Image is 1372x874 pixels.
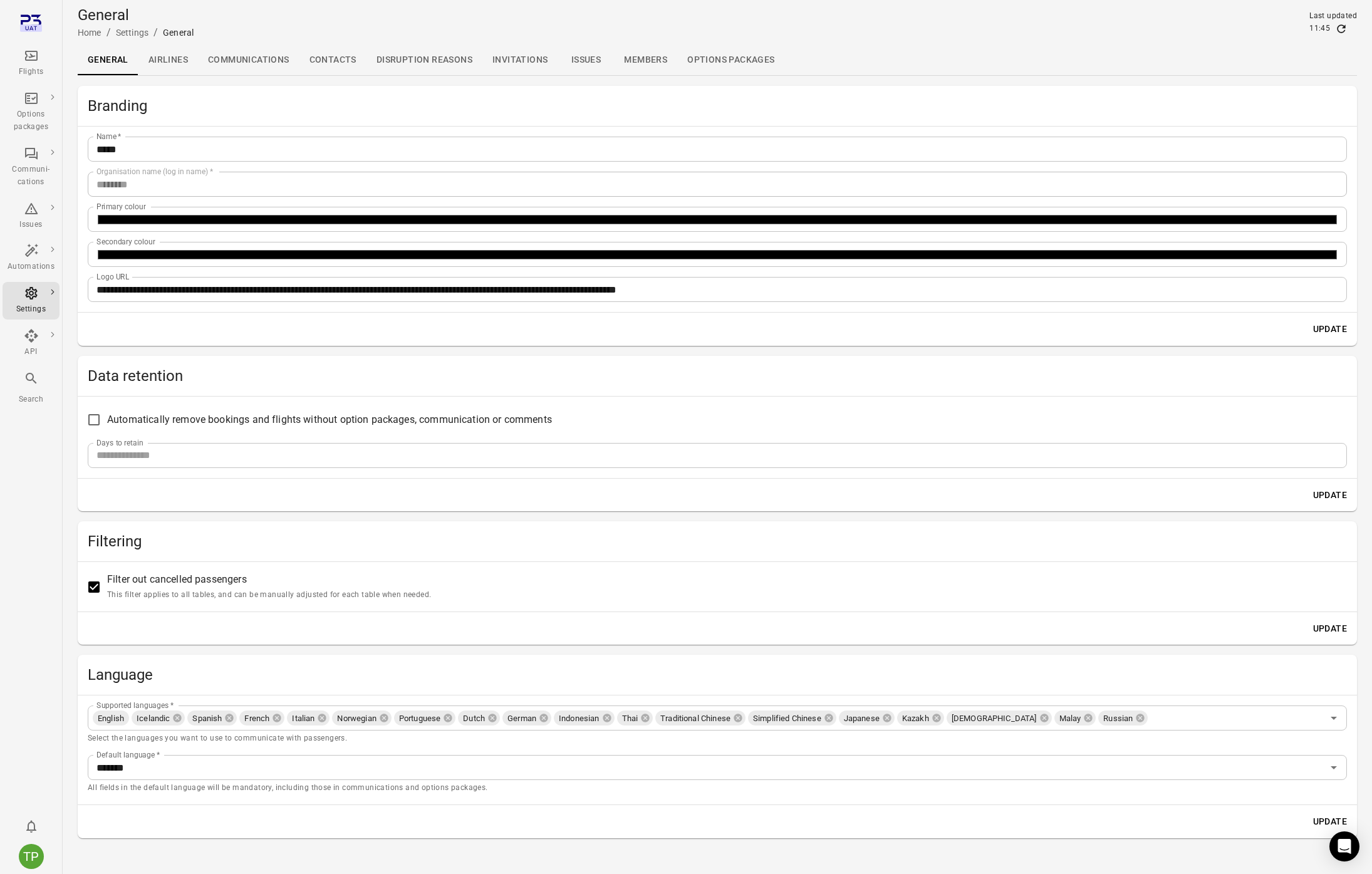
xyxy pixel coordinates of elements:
span: Icelandic [132,712,175,725]
div: Settings [8,303,55,316]
span: Russian [1098,712,1138,725]
div: Search [8,393,55,406]
a: Communications [198,45,299,75]
div: Simplified Chinese [748,710,836,726]
span: Portuguese [394,712,446,725]
span: Malay [1054,712,1086,725]
a: Issues [558,45,614,75]
button: Search [3,367,60,409]
label: Logo URL [96,271,130,282]
a: Settings [116,28,148,38]
a: Options packages [3,87,60,137]
p: Select the languages you want to use to communicate with passengers. [88,732,1347,745]
label: Days to retain [96,437,143,448]
label: Secondary colour [96,236,155,247]
div: Dutch [458,710,500,726]
span: Traditional Chinese [655,712,735,725]
span: French [239,712,274,725]
div: API [8,346,55,358]
span: Norwegian [332,712,381,725]
span: Indonesian [554,712,605,725]
div: Spanish [187,710,237,726]
h2: Filtering [88,531,1347,551]
a: Communi-cations [3,142,60,192]
span: Spanish [187,712,227,725]
div: Portuguese [394,710,456,726]
div: Automations [8,261,55,273]
div: Italian [287,710,330,726]
h2: Language [88,665,1347,685]
div: Thai [617,710,653,726]
li: / [153,25,158,40]
h1: General [78,5,194,25]
div: Open Intercom Messenger [1329,831,1359,861]
a: Flights [3,44,60,82]
button: Update [1308,318,1352,341]
button: Update [1308,617,1352,640]
div: Japanese [839,710,895,726]
span: English [93,712,129,725]
label: Supported languages [96,700,174,710]
button: Notifications [19,814,44,839]
a: Issues [3,197,60,235]
span: Dutch [458,712,490,725]
a: Options packages [677,45,784,75]
h2: Branding [88,96,1347,116]
div: TP [19,844,44,869]
div: Last updated [1309,10,1357,23]
div: Traditional Chinese [655,710,746,726]
div: Communi-cations [8,164,55,189]
div: Norwegian [332,710,391,726]
a: API [3,325,60,362]
div: Issues [8,219,55,231]
h2: Data retention [88,366,1347,386]
button: Open [1325,709,1343,727]
button: Tomas Pall Mate [14,839,49,874]
div: Options packages [8,108,55,133]
a: Contacts [299,45,366,75]
a: Home [78,28,101,38]
div: German [502,710,551,726]
span: Filter out cancelled passengers [107,572,431,601]
div: Local navigation [78,45,1357,75]
div: Russian [1098,710,1148,726]
div: [DEMOGRAPHIC_DATA] [947,710,1052,726]
span: Italian [287,712,320,725]
a: Airlines [138,45,198,75]
button: Refresh data [1335,23,1348,35]
p: All fields in the default language will be mandatory, including those in communications and optio... [88,782,1347,794]
div: Flights [8,66,55,78]
label: Primary colour [96,201,146,212]
div: Malay [1054,710,1096,726]
a: Settings [3,282,60,320]
span: Kazakh [897,712,934,725]
a: Automations [3,239,60,277]
button: Update [1308,810,1352,833]
a: Disruption reasons [366,45,482,75]
li: / [107,25,111,40]
button: Update [1308,484,1352,507]
span: Japanese [839,712,885,725]
a: Members [614,45,677,75]
div: General [163,26,194,39]
span: [DEMOGRAPHIC_DATA] [947,712,1042,725]
div: Kazakh [897,710,944,726]
a: General [78,45,138,75]
span: Simplified Chinese [748,712,826,725]
span: Thai [617,712,643,725]
span: Automatically remove bookings and flights without option packages, communication or comments [107,412,552,427]
div: French [239,710,284,726]
label: Default language [96,749,160,760]
div: 11:45 [1309,23,1330,35]
span: German [502,712,541,725]
div: Indonesian [554,710,615,726]
button: Open [1325,759,1343,776]
nav: Breadcrumbs [78,25,194,40]
label: Organisation name (log in name) [96,166,213,177]
a: Invitations [482,45,558,75]
p: This filter applies to all tables, and can be manually adjusted for each table when needed. [107,589,431,601]
label: Name [96,131,122,142]
div: Icelandic [132,710,185,726]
